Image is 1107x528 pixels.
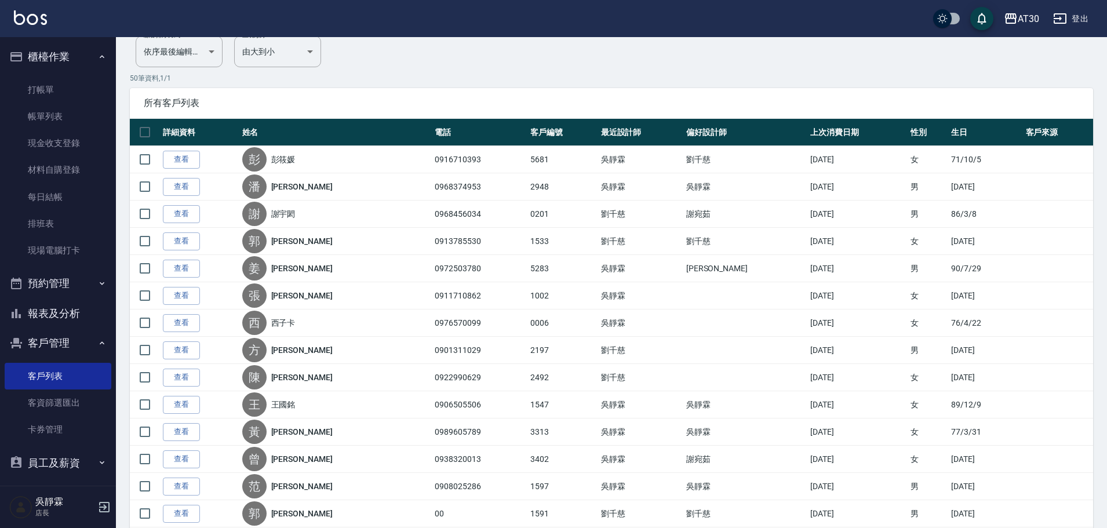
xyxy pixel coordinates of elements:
td: 女 [908,418,948,446]
th: 生日 [948,119,1022,146]
button: 登出 [1048,8,1093,30]
a: 查看 [163,151,200,169]
td: 71/10/5 [948,146,1022,173]
td: 0976570099 [432,309,527,337]
td: [DATE] [807,473,908,500]
td: 2948 [527,173,598,201]
td: 吳靜霖 [598,391,683,418]
td: 男 [908,201,948,228]
a: 打帳單 [5,77,111,103]
td: 1533 [527,228,598,255]
td: 1591 [527,500,598,527]
a: 客戶列表 [5,363,111,389]
a: 查看 [163,232,200,250]
td: 女 [908,391,948,418]
button: 櫃檯作業 [5,42,111,72]
td: [DATE] [948,473,1022,500]
span: 所有客戶列表 [144,97,1079,109]
th: 性別 [908,119,948,146]
td: 吳靜霖 [598,446,683,473]
td: 0968456034 [432,201,527,228]
td: 吳靜霖 [598,146,683,173]
td: 女 [908,228,948,255]
td: 86/3/8 [948,201,1022,228]
td: 男 [908,173,948,201]
div: 張 [242,283,267,308]
td: 吳靜霖 [598,282,683,309]
th: 客戶來源 [1023,119,1093,146]
div: 范 [242,474,267,498]
img: Person [9,496,32,519]
td: 吳靜霖 [683,391,808,418]
div: 王 [242,392,267,417]
a: 現場電腦打卡 [5,237,111,264]
td: 2197 [527,337,598,364]
a: [PERSON_NAME] [271,480,333,492]
button: 商品管理 [5,478,111,508]
td: 0901311029 [432,337,527,364]
a: [PERSON_NAME] [271,235,333,247]
td: 90/7/29 [948,255,1022,282]
a: [PERSON_NAME] [271,453,333,465]
td: 0913785530 [432,228,527,255]
td: 男 [908,337,948,364]
button: save [970,7,993,30]
div: 曾 [242,447,267,471]
td: 謝宛茹 [683,201,808,228]
th: 詳細資料 [160,119,239,146]
td: 0201 [527,201,598,228]
td: [DATE] [807,500,908,527]
div: 郭 [242,229,267,253]
p: 50 筆資料, 1 / 1 [130,73,1093,83]
td: 劉千慈 [598,364,683,391]
a: 查看 [163,505,200,523]
button: 報表及分析 [5,298,111,329]
td: 女 [908,282,948,309]
th: 偏好設計師 [683,119,808,146]
a: 卡券管理 [5,416,111,443]
td: [DATE] [948,173,1022,201]
td: [DATE] [807,337,908,364]
td: [PERSON_NAME] [683,255,808,282]
a: 查看 [163,450,200,468]
a: [PERSON_NAME] [271,181,333,192]
td: [DATE] [807,309,908,337]
div: 謝 [242,202,267,226]
td: 1547 [527,391,598,418]
a: 查看 [163,423,200,441]
td: 89/12/9 [948,391,1022,418]
td: 劉千慈 [598,500,683,527]
td: 吳靜霖 [683,473,808,500]
p: 店長 [35,508,94,518]
td: 劉千慈 [683,146,808,173]
td: 0006 [527,309,598,337]
td: [DATE] [948,500,1022,527]
td: 77/3/31 [948,418,1022,446]
td: 0968374953 [432,173,527,201]
td: [DATE] [807,201,908,228]
td: 3313 [527,418,598,446]
a: 王國銘 [271,399,296,410]
td: 吳靜霖 [598,173,683,201]
a: 查看 [163,314,200,332]
a: 查看 [163,478,200,496]
a: [PERSON_NAME] [271,508,333,519]
td: [DATE] [948,282,1022,309]
a: 查看 [163,396,200,414]
td: 女 [908,364,948,391]
td: 劉千慈 [598,337,683,364]
a: 彭筱媛 [271,154,296,165]
div: 黃 [242,420,267,444]
th: 姓名 [239,119,432,146]
div: 潘 [242,174,267,199]
td: 2492 [527,364,598,391]
td: 男 [908,473,948,500]
th: 最近設計師 [598,119,683,146]
a: 帳單列表 [5,103,111,130]
td: 0938320013 [432,446,527,473]
td: 76/4/22 [948,309,1022,337]
a: 材料自購登錄 [5,156,111,183]
td: 3402 [527,446,598,473]
td: 吳靜霖 [598,255,683,282]
td: 0922990629 [432,364,527,391]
